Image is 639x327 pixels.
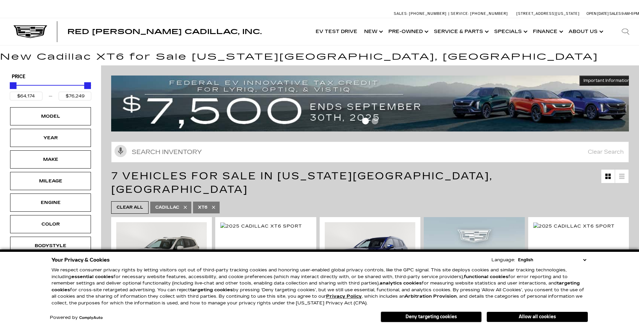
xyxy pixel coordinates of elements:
[34,177,67,185] div: Mileage
[409,11,447,16] span: [PHONE_NUMBER]
[470,11,508,16] span: [PHONE_NUMBER]
[34,220,67,228] div: Color
[394,12,448,16] a: Sales: [PHONE_NUMBER]
[10,107,91,125] div: ModelModel
[565,18,605,45] a: About Us
[34,113,67,120] div: Model
[362,118,369,124] span: Go to slide 1
[198,203,207,212] span: XT6
[67,28,262,35] a: Red [PERSON_NAME] Cadillac, Inc.
[115,145,127,157] svg: Click to toggle on voice search
[34,199,67,206] div: Engine
[326,294,362,299] a: Privacy Policy
[111,76,634,131] img: vrp-tax-ending-august-version
[67,28,262,36] span: Red [PERSON_NAME] Cadillac, Inc.
[52,267,588,306] p: We respect consumer privacy rights by letting visitors opt out of third-party tracking cookies an...
[190,287,233,293] strong: targeting cookies
[583,78,630,83] span: Important Information
[451,11,469,16] span: Service:
[10,129,91,147] div: YearYear
[10,150,91,169] div: MakeMake
[405,294,457,299] strong: Arbitration Provision
[10,215,91,233] div: ColorColor
[448,12,510,16] a: Service: [PHONE_NUMBER]
[71,274,114,279] strong: essential cookies
[50,316,103,320] div: Powered by
[220,222,302,230] img: 2025 Cadillac XT6 Sport
[491,18,530,45] a: Specials
[10,237,91,255] div: BodystyleBodystyle
[10,194,91,212] div: EngineEngine
[579,76,634,86] button: Important Information
[586,11,609,16] span: Open [DATE]
[52,255,110,265] span: Your Privacy & Cookies
[12,74,89,80] h5: Price
[111,170,493,196] span: 7 Vehicles for Sale in [US_STATE][GEOGRAPHIC_DATA], [GEOGRAPHIC_DATA]
[487,312,588,322] button: Allow all cookies
[34,242,67,249] div: Bodystyle
[394,11,408,16] span: Sales:
[34,156,67,163] div: Make
[84,82,91,89] div: Maximum Price
[10,92,42,100] input: Minimum
[34,134,67,142] div: Year
[10,82,17,89] div: Minimum Price
[381,311,482,322] button: Deny targeting cookies
[621,11,639,16] span: 9 AM-6 PM
[385,18,430,45] a: Pre-Owned
[79,316,103,320] a: ComplyAuto
[533,222,615,230] img: 2025 Cadillac XT6 Sport
[530,18,565,45] a: Finance
[10,172,91,190] div: MileageMileage
[111,142,629,162] input: Search Inventory
[117,203,143,212] span: Clear All
[516,257,588,263] select: Language Select
[10,80,91,100] div: Price
[59,92,91,100] input: Maximum
[52,280,580,293] strong: targeting cookies
[464,274,508,279] strong: functional cookies
[491,258,515,262] div: Language:
[609,11,621,16] span: Sales:
[312,18,361,45] a: EV Test Drive
[430,18,491,45] a: Service & Parts
[116,222,207,290] img: 2025 Cadillac XT6 Sport
[155,203,179,212] span: Cadillac
[13,25,47,38] img: Cadillac Dark Logo with Cadillac White Text
[516,11,580,16] a: [STREET_ADDRESS][US_STATE]
[361,18,385,45] a: New
[325,222,415,290] img: 2024 Cadillac XT6 Sport
[380,280,422,286] strong: analytics cookies
[372,118,378,124] span: Go to slide 2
